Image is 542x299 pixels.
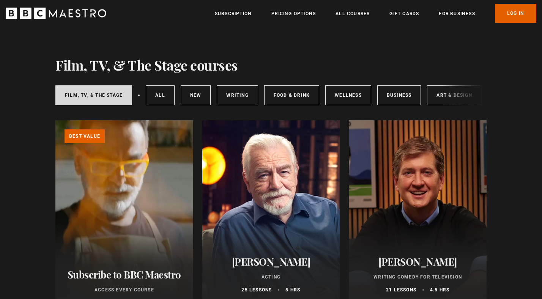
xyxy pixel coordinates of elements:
[336,10,370,17] a: All Courses
[215,10,252,17] a: Subscription
[55,85,132,105] a: Film, TV, & The Stage
[430,286,449,293] p: 4.5 hrs
[439,10,475,17] a: For business
[264,85,319,105] a: Food & Drink
[325,85,371,105] a: Wellness
[389,10,419,17] a: Gift Cards
[211,274,331,280] p: Acting
[55,57,238,73] h1: Film, TV, & The Stage courses
[427,85,481,105] a: Art & Design
[377,85,421,105] a: Business
[386,286,416,293] p: 21 lessons
[215,4,536,23] nav: Primary
[285,286,300,293] p: 5 hrs
[6,8,106,19] svg: BBC Maestro
[181,85,211,105] a: New
[146,85,175,105] a: All
[271,10,316,17] a: Pricing Options
[358,256,477,268] h2: [PERSON_NAME]
[495,4,536,23] a: Log In
[211,256,331,268] h2: [PERSON_NAME]
[217,85,258,105] a: Writing
[358,274,477,280] p: Writing Comedy for Television
[241,286,272,293] p: 25 lessons
[65,129,105,143] p: Best value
